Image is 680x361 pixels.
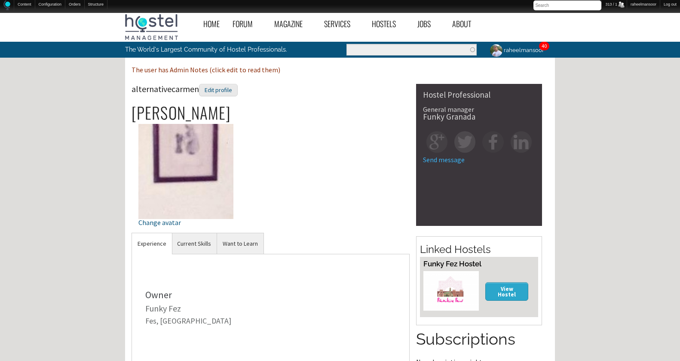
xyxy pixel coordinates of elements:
[420,242,538,257] h2: Linked Hostels
[542,43,547,49] a: 40
[132,65,548,76] p: The user has Admin Notes (click edit to read them)
[416,328,542,351] h2: Subscriptions
[365,14,411,34] a: Hostels
[426,131,447,152] img: gp-square.png
[533,0,601,10] input: Search
[489,43,504,58] img: raheelmansoor's picture
[226,14,268,34] a: Forum
[132,104,410,122] h2: [PERSON_NAME]
[3,0,10,10] img: Home
[132,83,238,94] span: alternativecarmen
[423,113,535,121] div: Funky Granada
[199,84,238,96] div: Edit profile
[483,42,549,59] a: raheelmansoor
[346,44,477,56] input: Enter the terms you wish to search for.
[423,91,535,99] div: Hostel Professional
[145,290,396,299] div: Owner
[125,14,178,40] img: Hostel Management Home
[423,259,481,268] a: Funky Fez Hostel
[172,233,217,254] a: Current Skills
[318,14,365,34] a: Services
[268,14,318,34] a: Magazine
[132,233,172,254] a: Experience
[138,166,233,226] a: Change avatar
[217,233,263,254] a: Want to Learn
[454,131,475,152] img: tw-square.png
[411,14,446,34] a: Jobs
[482,131,503,152] img: fb-square.png
[485,282,528,301] a: View Hostel
[125,42,304,57] p: The World's Largest Community of Hostel Professionals.
[423,155,465,164] a: Send message
[197,14,226,34] a: Home
[138,219,233,226] div: Change avatar
[423,106,535,113] div: General manager
[199,83,238,94] a: Edit profile
[145,303,181,314] a: Funky Fez
[138,124,233,219] img: alternativecarmen's picture
[145,317,396,325] div: Fes, [GEOGRAPHIC_DATA]
[511,131,532,152] img: in-square.png
[446,14,486,34] a: About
